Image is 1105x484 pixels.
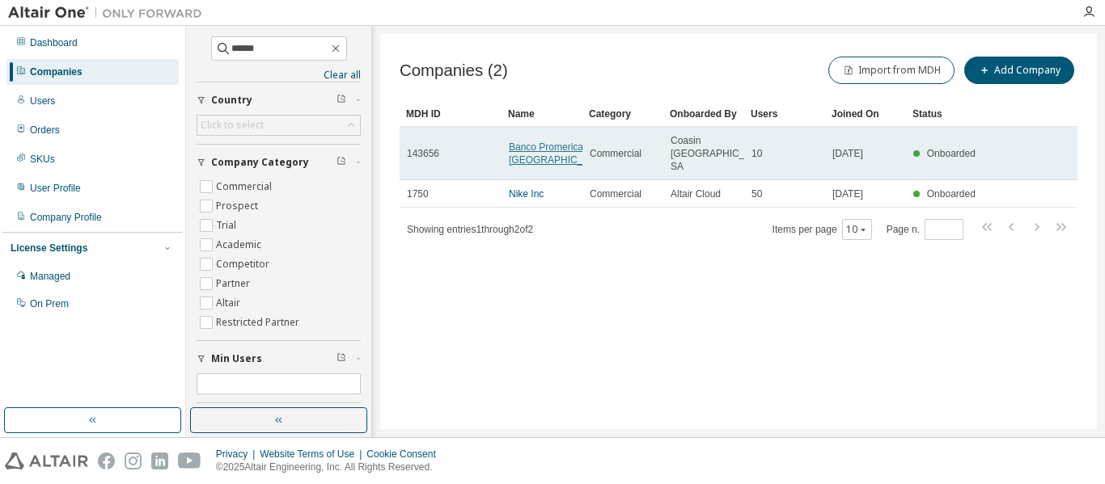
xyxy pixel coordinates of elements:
[201,119,264,132] div: Click to select
[8,5,210,21] img: Altair One
[509,141,610,166] a: Banco Promerica de [GEOGRAPHIC_DATA]
[832,101,900,127] div: Joined On
[366,448,445,461] div: Cookie Consent
[590,147,641,160] span: Commercial
[30,153,55,166] div: SKUs
[30,95,55,107] div: Users
[407,147,439,160] span: 143656
[337,352,346,365] span: Clear filter
[216,274,253,293] label: Partner
[406,101,495,127] div: MDH ID
[773,219,872,240] span: Items per page
[260,448,366,461] div: Website Terms of Use
[964,57,1074,84] button: Add Company
[508,101,576,127] div: Name
[589,101,657,127] div: Category
[832,187,863,200] span: [DATE]
[216,293,243,313] label: Altair
[30,182,81,195] div: User Profile
[211,94,252,107] span: Country
[751,101,819,127] div: Users
[197,69,361,82] a: Clear all
[5,452,88,469] img: altair_logo.svg
[912,101,980,127] div: Status
[337,156,346,169] span: Clear filter
[400,61,508,80] span: Companies (2)
[751,147,762,160] span: 10
[30,211,102,224] div: Company Profile
[197,82,361,118] button: Country
[927,148,976,159] span: Onboarded
[832,147,863,160] span: [DATE]
[751,187,762,200] span: 50
[30,124,60,137] div: Orders
[828,57,955,84] button: Import from MDH
[216,313,303,332] label: Restricted Partner
[216,196,261,216] label: Prospect
[216,177,275,196] label: Commercial
[197,116,360,135] div: Click to select
[216,461,446,474] p: © 2025 Altair Engineering, Inc. All Rights Reserved.
[509,188,544,200] a: Nike Inc
[216,216,239,235] label: Trial
[30,36,78,49] div: Dashboard
[590,187,641,200] span: Commercial
[671,187,721,200] span: Altair Cloud
[197,341,361,377] button: Min Users
[211,156,309,169] span: Company Category
[927,188,976,200] span: Onboarded
[197,145,361,180] button: Company Category
[30,270,70,283] div: Managed
[98,452,115,469] img: facebook.svg
[125,452,142,469] img: instagram.svg
[216,448,260,461] div: Privacy
[11,242,87,255] div: License Settings
[337,94,346,107] span: Clear filter
[407,224,533,235] span: Showing entries 1 through 2 of 2
[887,219,963,240] span: Page n.
[216,255,273,274] label: Competitor
[671,134,772,173] span: Coasin [GEOGRAPHIC_DATA] SA
[846,223,868,236] button: 10
[211,352,262,365] span: Min Users
[178,452,201,469] img: youtube.svg
[670,101,738,127] div: Onboarded By
[151,452,168,469] img: linkedin.svg
[216,235,265,255] label: Academic
[30,297,69,310] div: On Prem
[30,65,83,78] div: Companies
[197,403,361,439] button: Max Users
[407,187,429,200] span: 1750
